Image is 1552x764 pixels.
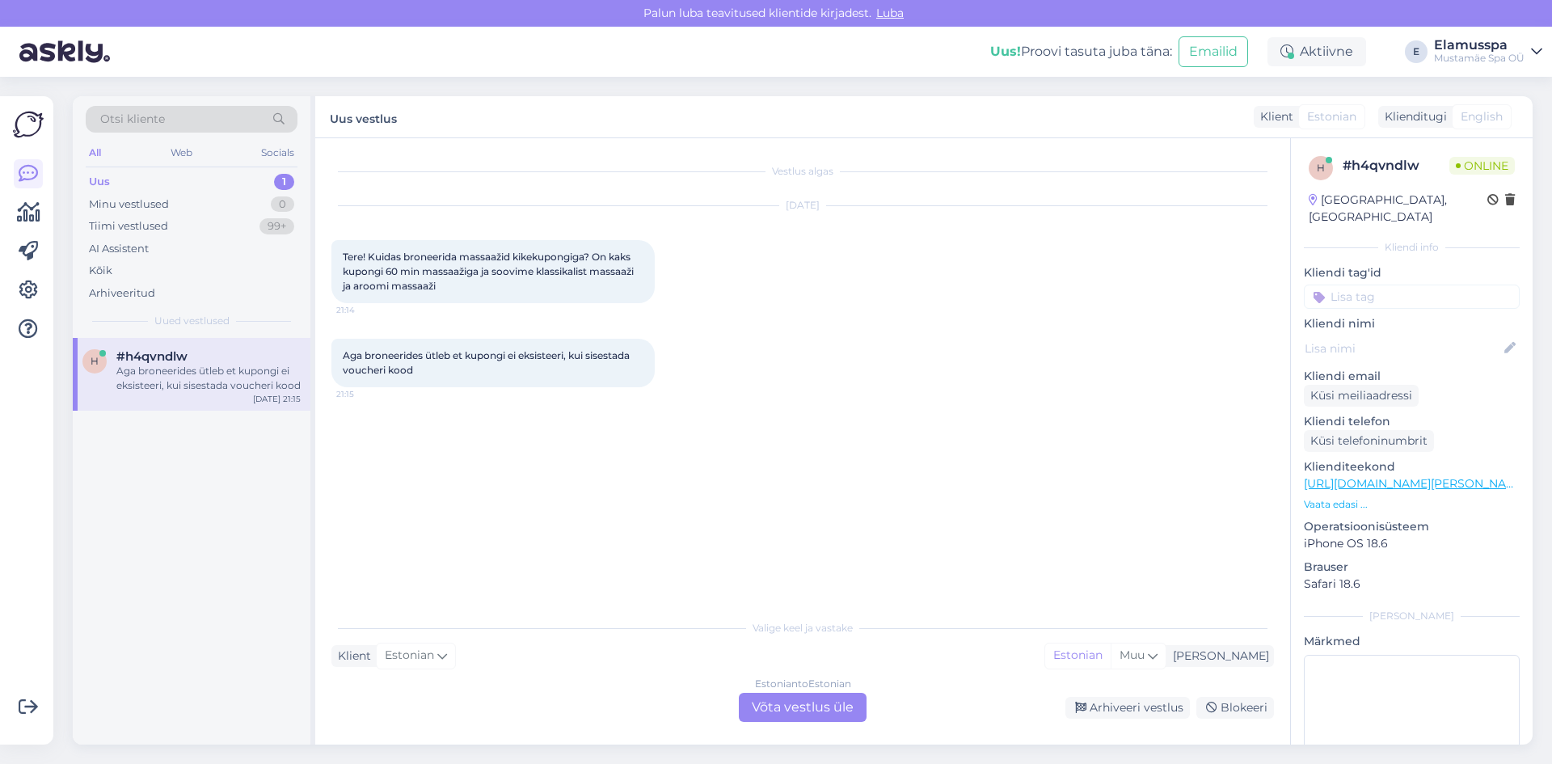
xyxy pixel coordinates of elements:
[1304,430,1434,452] div: Küsi telefoninumbrit
[755,677,851,691] div: Estonian to Estonian
[1309,192,1487,226] div: [GEOGRAPHIC_DATA], [GEOGRAPHIC_DATA]
[89,241,149,257] div: AI Assistent
[1196,697,1274,719] div: Blokeeri
[1304,609,1520,623] div: [PERSON_NAME]
[89,196,169,213] div: Minu vestlused
[1305,340,1501,357] input: Lisa nimi
[1304,315,1520,332] p: Kliendi nimi
[1304,497,1520,512] p: Vaata edasi ...
[1304,633,1520,650] p: Märkmed
[343,349,632,376] span: Aga broneerides ütleb et kupongi ei eksisteeri, kui sisestada voucheri kood
[739,693,867,722] div: Võta vestlus üle
[336,388,397,400] span: 21:15
[89,174,110,190] div: Uus
[330,106,397,128] label: Uus vestlus
[1304,518,1520,535] p: Operatsioonisüsteem
[1304,535,1520,552] p: iPhone OS 18.6
[89,218,168,234] div: Tiimi vestlused
[1378,108,1447,125] div: Klienditugi
[89,285,155,302] div: Arhiveeritud
[13,109,44,140] img: Askly Logo
[86,142,104,163] div: All
[990,44,1021,59] b: Uus!
[1120,648,1145,662] span: Muu
[116,364,301,393] div: Aga broneerides ütleb et kupongi ei eksisteeri, kui sisestada voucheri kood
[1045,644,1111,668] div: Estonian
[154,314,230,328] span: Uued vestlused
[274,174,294,190] div: 1
[1405,40,1428,63] div: E
[1304,368,1520,385] p: Kliendi email
[1065,697,1190,719] div: Arhiveeri vestlus
[385,647,434,665] span: Estonian
[331,164,1274,179] div: Vestlus algas
[100,111,165,128] span: Otsi kliente
[331,621,1274,635] div: Valige keel ja vastake
[1434,52,1525,65] div: Mustamäe Spa OÜ
[1317,162,1325,174] span: h
[1304,458,1520,475] p: Klienditeekond
[1254,108,1293,125] div: Klient
[1267,37,1366,66] div: Aktiivne
[259,218,294,234] div: 99+
[1179,36,1248,67] button: Emailid
[1304,576,1520,593] p: Safari 18.6
[336,304,397,316] span: 21:14
[1449,157,1515,175] span: Online
[1461,108,1503,125] span: English
[1304,385,1419,407] div: Küsi meiliaadressi
[1304,240,1520,255] div: Kliendi info
[1304,413,1520,430] p: Kliendi telefon
[253,393,301,405] div: [DATE] 21:15
[1434,39,1542,65] a: ElamusspaMustamäe Spa OÜ
[1304,285,1520,309] input: Lisa tag
[1307,108,1356,125] span: Estonian
[343,251,636,292] span: Tere! Kuidas broneerida massaažid kikekupongiga? On kaks kupongi 60 min massaažiga ja soovime kla...
[1166,648,1269,665] div: [PERSON_NAME]
[116,349,188,364] span: #h4qvndlw
[167,142,196,163] div: Web
[990,42,1172,61] div: Proovi tasuta juba täna:
[1304,476,1527,491] a: [URL][DOMAIN_NAME][PERSON_NAME]
[1434,39,1525,52] div: Elamusspa
[1304,559,1520,576] p: Brauser
[258,142,297,163] div: Socials
[1304,264,1520,281] p: Kliendi tag'id
[271,196,294,213] div: 0
[331,198,1274,213] div: [DATE]
[871,6,909,20] span: Luba
[91,355,99,367] span: h
[89,263,112,279] div: Kõik
[1343,156,1449,175] div: # h4qvndlw
[331,648,371,665] div: Klient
